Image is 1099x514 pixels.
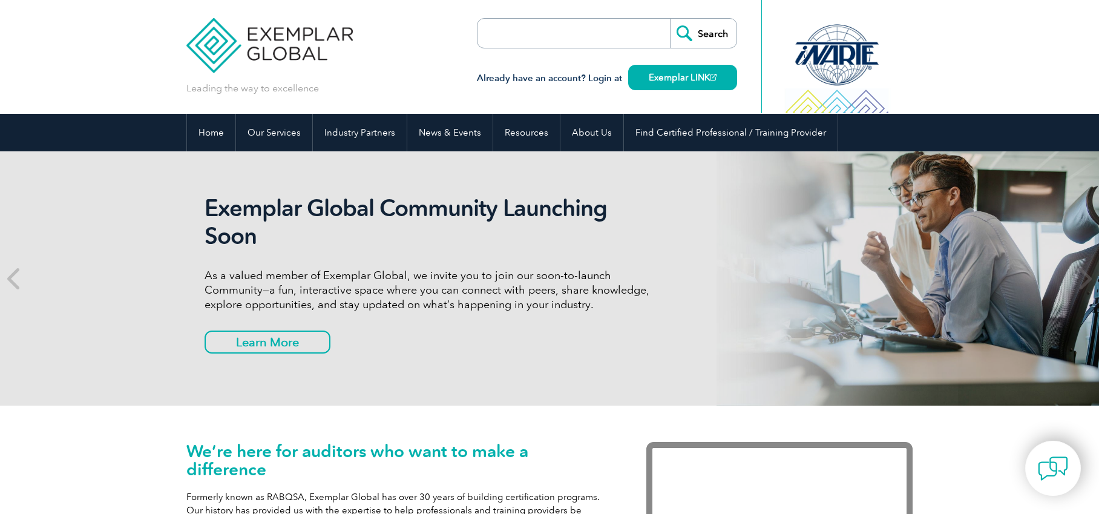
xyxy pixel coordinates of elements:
h3: Already have an account? Login at [477,71,737,86]
p: Leading the way to excellence [186,82,319,95]
img: open_square.png [710,74,717,81]
a: Industry Partners [313,114,407,151]
h2: Exemplar Global Community Launching Soon [205,194,658,250]
p: As a valued member of Exemplar Global, we invite you to join our soon-to-launch Community—a fun, ... [205,268,658,312]
a: Learn More [205,331,330,354]
a: Resources [493,114,560,151]
a: Find Certified Professional / Training Provider [624,114,838,151]
input: Search [670,19,736,48]
a: Exemplar LINK [628,65,737,90]
a: News & Events [407,114,493,151]
a: Our Services [236,114,312,151]
a: Home [187,114,235,151]
a: About Us [560,114,623,151]
img: contact-chat.png [1038,453,1068,484]
h1: We’re here for auditors who want to make a difference [186,442,610,478]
